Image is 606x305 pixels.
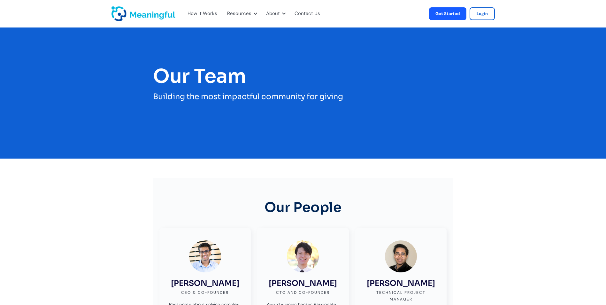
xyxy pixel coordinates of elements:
[291,3,328,24] div: Contact Us
[111,6,127,21] a: home
[223,3,259,24] div: Resources
[227,10,251,18] div: Resources
[470,7,495,20] a: Login
[429,7,466,20] a: Get Started
[365,289,437,302] div: Technical Project Manager
[184,3,220,24] div: How it Works
[367,279,435,288] h3: [PERSON_NAME]
[262,3,288,24] div: About
[153,90,453,103] div: Building the most impactful community for giving
[171,279,239,288] h3: [PERSON_NAME]
[266,10,280,18] div: About
[269,279,337,288] h3: [PERSON_NAME]
[153,66,453,87] h1: Our Team
[295,10,320,18] a: Contact Us
[188,10,217,18] div: How it Works
[188,10,212,18] a: How it Works
[181,289,229,296] div: CEO & Co-founder
[276,289,330,296] div: CTO and Co-Founder
[265,191,341,224] h2: Our People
